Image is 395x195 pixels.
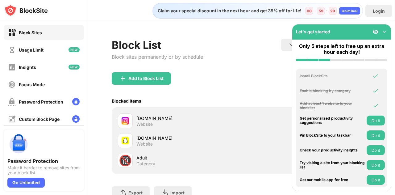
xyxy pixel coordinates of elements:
[372,88,379,94] img: omni-check.svg
[112,98,141,104] div: Blocked Items
[7,165,80,175] div: Make it harder to remove sites from your block list
[119,154,132,167] div: 🔞
[69,47,80,52] img: new-icon.svg
[69,65,80,70] img: new-icon.svg
[4,4,48,17] img: logo-blocksite.svg
[19,99,63,104] div: Password Protection
[8,98,16,106] img: password-protection-off.svg
[19,30,42,35] div: Block Sites
[319,9,323,13] div: 59
[330,9,335,13] div: 29
[342,9,358,13] div: Claim Deal
[367,145,385,155] button: Do it
[136,135,242,141] div: [DOMAIN_NAME]
[8,115,16,123] img: customize-block-page-off.svg
[72,98,80,105] img: lock-menu.svg
[19,82,45,87] div: Focus Mode
[296,43,387,55] div: Only 5 steps left to free up an extra hour each day!
[372,29,379,35] img: eye-not-visible.svg
[136,155,242,161] div: Adult
[307,9,312,13] div: 00
[367,116,385,125] button: Do it
[300,148,365,152] div: Check your productivity insights
[296,29,330,34] div: Let's get started
[7,178,45,188] div: Go Unlimited
[300,178,365,182] div: Get our mobile app for free
[325,7,329,15] div: :
[313,7,317,15] div: :
[8,63,16,71] img: insights-off.svg
[72,115,80,123] img: lock-menu.svg
[8,81,16,88] img: focus-off.svg
[8,46,16,54] img: time-usage-off.svg
[128,76,164,81] div: Add to Block List
[367,130,385,140] button: Do it
[136,161,155,167] div: Category
[122,117,129,125] img: favicons
[367,160,385,170] button: Do it
[372,73,379,79] img: omni-check.svg
[300,89,365,93] div: Enable blocking by category
[7,133,30,155] img: push-password-protection.svg
[8,29,16,36] img: block-on.svg
[367,175,385,185] button: Do it
[300,116,365,125] div: Get personalized productivity suggestions
[19,47,44,53] div: Usage Limit
[300,133,365,138] div: Pin BlockSite to your taskbar
[112,54,203,60] div: Block sites permanently or by schedule
[300,101,365,110] div: Add at least 1 website to your blocklist
[300,74,365,78] div: Install BlockSite
[136,141,153,147] div: Website
[136,115,242,121] div: [DOMAIN_NAME]
[136,121,153,127] div: Website
[19,65,36,70] div: Insights
[7,158,80,164] div: Password Protection
[373,8,385,14] div: Login
[154,8,301,14] div: Claim your special discount in the next hour and get 35% off for life!
[19,117,60,122] div: Custom Block Page
[112,39,203,51] div: Block List
[372,103,379,109] img: omni-check.svg
[300,161,365,170] div: Try visiting a site from your blocking list
[122,137,129,144] img: favicons
[381,29,387,35] img: omni-setup-toggle.svg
